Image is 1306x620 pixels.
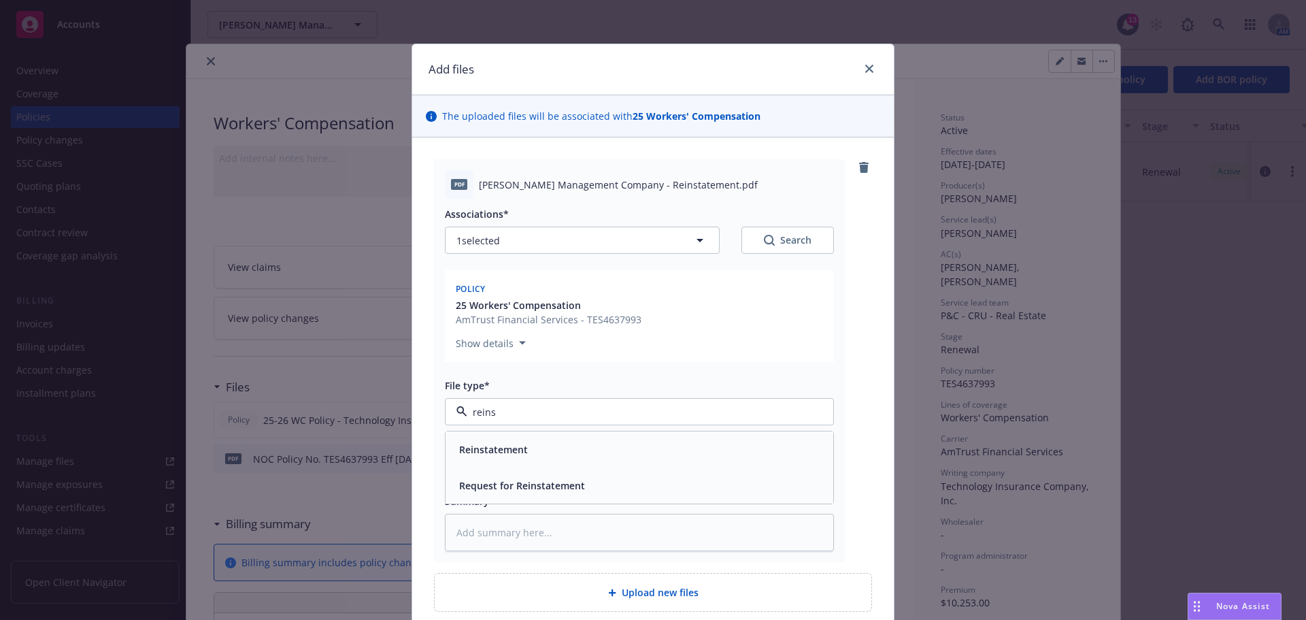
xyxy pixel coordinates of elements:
button: Nova Assist [1188,593,1282,620]
input: Filter by keyword [467,405,806,419]
span: Nova Assist [1216,600,1270,612]
div: Drag to move [1188,593,1205,619]
button: Request for Reinstatement [459,478,585,493]
button: Reinstatement [459,442,528,457]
